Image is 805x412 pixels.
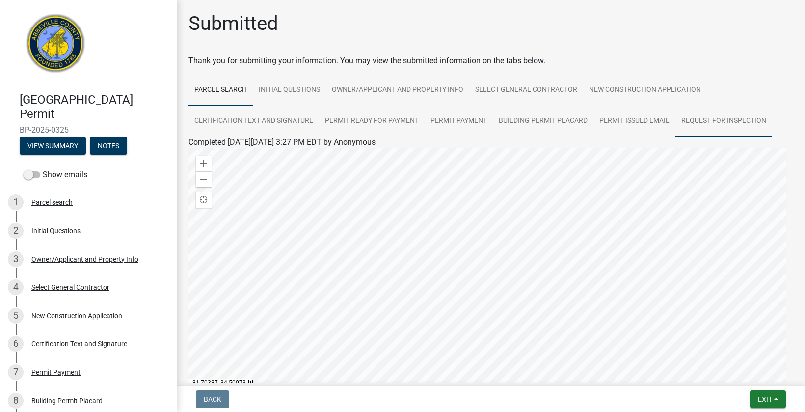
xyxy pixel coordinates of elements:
div: 8 [8,393,24,409]
button: Exit [750,390,786,408]
h4: [GEOGRAPHIC_DATA] Permit [20,93,169,121]
label: Show emails [24,169,87,181]
div: 4 [8,279,24,295]
wm-modal-confirm: Notes [90,142,127,150]
div: 3 [8,251,24,267]
div: Thank you for submitting your information. You may view the submitted information on the tabs below. [188,55,793,67]
button: View Summary [20,137,86,155]
div: Owner/Applicant and Property Info [31,256,138,263]
div: 2 [8,223,24,239]
div: Initial Questions [31,227,80,234]
a: Parcel search [188,75,253,106]
div: 5 [8,308,24,324]
a: New Construction Application [583,75,707,106]
a: Building Permit Placard [493,106,593,137]
a: Permit Issued Email [593,106,675,137]
div: 6 [8,336,24,352]
span: Exit [758,395,772,403]
a: Request for Inspection [675,106,772,137]
div: Building Permit Placard [31,397,103,404]
h1: Submitted [188,12,278,35]
button: Notes [90,137,127,155]
span: Completed [DATE][DATE] 3:27 PM EDT by Anonymous [188,137,376,147]
a: Owner/Applicant and Property Info [326,75,469,106]
span: BP-2025-0325 [20,125,157,135]
a: Permit Ready for Payment [319,106,425,137]
div: New Construction Application [31,312,122,319]
div: Zoom out [196,171,212,187]
img: Abbeville County, South Carolina [20,10,92,82]
div: 1 [8,194,24,210]
button: Back [196,390,229,408]
div: Find my location [196,192,212,208]
a: Certification Text and Signature [188,106,319,137]
div: Permit Payment [31,369,80,376]
div: Parcel search [31,199,73,206]
wm-modal-confirm: Summary [20,142,86,150]
div: Certification Text and Signature [31,340,127,347]
a: Permit Payment [425,106,493,137]
a: Initial Questions [253,75,326,106]
div: 7 [8,364,24,380]
a: Select General Contractor [469,75,583,106]
span: Back [204,395,221,403]
div: Zoom in [196,156,212,171]
div: Select General Contractor [31,284,109,291]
